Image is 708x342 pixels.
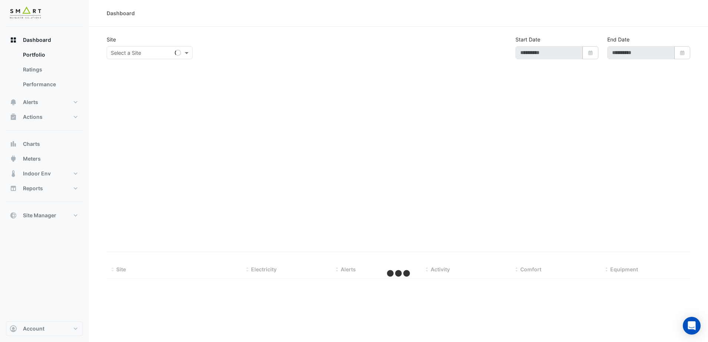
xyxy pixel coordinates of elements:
[23,113,43,121] span: Actions
[6,151,83,166] button: Meters
[6,33,83,47] button: Dashboard
[9,6,42,21] img: Company Logo
[116,266,126,272] span: Site
[6,208,83,223] button: Site Manager
[431,266,450,272] span: Activity
[520,266,541,272] span: Comfort
[107,9,135,17] div: Dashboard
[6,110,83,124] button: Actions
[683,317,701,335] div: Open Intercom Messenger
[6,95,83,110] button: Alerts
[23,212,56,219] span: Site Manager
[23,155,41,162] span: Meters
[6,181,83,196] button: Reports
[23,140,40,148] span: Charts
[17,77,83,92] a: Performance
[23,185,43,192] span: Reports
[10,140,17,148] app-icon: Charts
[10,212,17,219] app-icon: Site Manager
[6,166,83,181] button: Indoor Env
[10,185,17,192] app-icon: Reports
[251,266,277,272] span: Electricity
[10,155,17,162] app-icon: Meters
[17,62,83,77] a: Ratings
[23,98,38,106] span: Alerts
[17,47,83,62] a: Portfolio
[23,170,51,177] span: Indoor Env
[10,36,17,44] app-icon: Dashboard
[23,36,51,44] span: Dashboard
[610,266,638,272] span: Equipment
[515,36,540,43] label: Start Date
[10,98,17,106] app-icon: Alerts
[10,170,17,177] app-icon: Indoor Env
[10,113,17,121] app-icon: Actions
[6,47,83,95] div: Dashboard
[23,325,44,332] span: Account
[6,321,83,336] button: Account
[6,137,83,151] button: Charts
[607,36,629,43] label: End Date
[107,36,116,43] label: Site
[341,266,356,272] span: Alerts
